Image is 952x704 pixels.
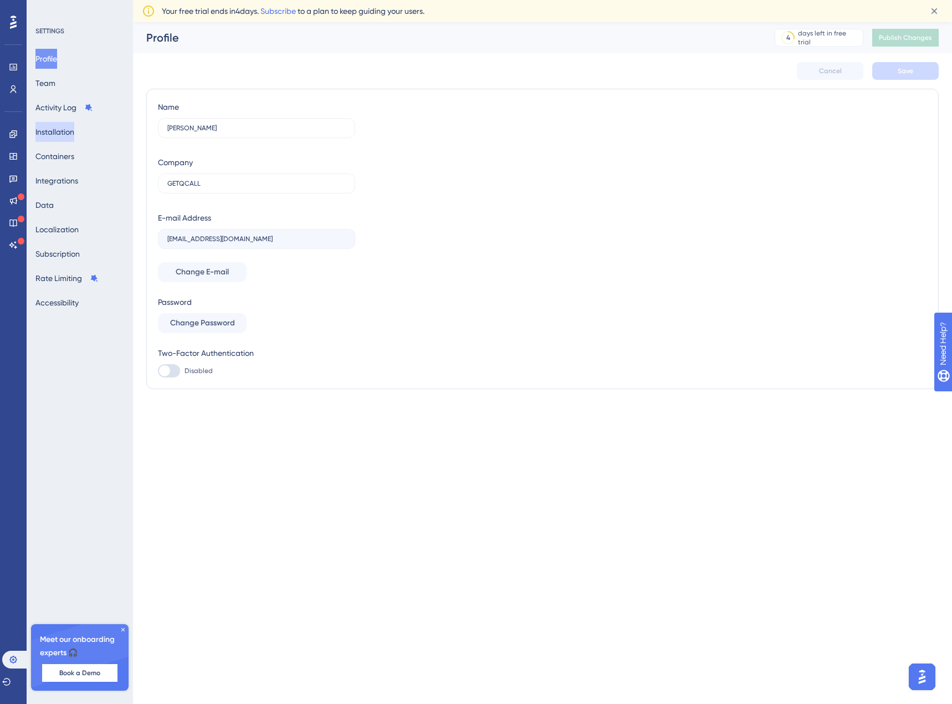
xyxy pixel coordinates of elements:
iframe: UserGuiding AI Assistant Launcher [905,660,939,693]
div: Company [158,156,193,169]
div: Name [158,100,179,114]
button: Installation [35,122,74,142]
button: Containers [35,146,74,166]
div: Password [158,295,355,309]
button: Profile [35,49,57,69]
button: Localization [35,220,79,239]
a: Subscribe [260,7,296,16]
span: Change E-mail [176,266,229,279]
input: E-mail Address [167,235,346,243]
div: 4 [786,33,790,42]
button: Subscription [35,244,80,264]
span: Need Help? [26,3,69,16]
input: Name Surname [167,124,346,132]
span: Save [898,67,913,75]
span: Publish Changes [879,33,932,42]
div: Two-Factor Authentication [158,346,355,360]
button: Save [872,62,939,80]
span: Book a Demo [59,669,100,677]
button: Change Password [158,313,247,333]
div: Profile [146,30,747,45]
div: SETTINGS [35,27,125,35]
input: Company Name [167,180,346,187]
button: Activity Log [35,98,93,118]
span: Change Password [170,317,235,330]
div: E-mail Address [158,211,211,225]
div: days left in free trial [798,29,859,47]
span: Meet our onboarding experts 🎧 [40,633,120,660]
button: Cancel [797,62,863,80]
button: Change E-mail [158,262,247,282]
span: Cancel [819,67,842,75]
button: Rate Limiting [35,268,99,288]
button: Team [35,73,55,93]
button: Publish Changes [872,29,939,47]
span: Your free trial ends in 4 days. to a plan to keep guiding your users. [162,4,424,18]
button: Accessibility [35,293,79,313]
button: Integrations [35,171,78,191]
span: Disabled [185,366,213,375]
button: Book a Demo [42,664,117,682]
button: Data [35,195,54,215]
